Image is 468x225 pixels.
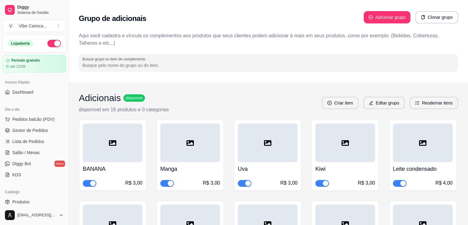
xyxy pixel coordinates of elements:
[2,114,66,124] button: Pedidos balcão (PDV)
[83,165,142,173] h4: BANANA
[79,32,458,47] p: Aqui você cadastra e víncula os complementos aos produtos que seus clientes podem adicionar à mai...
[421,15,425,19] span: copy
[47,40,61,47] button: Alterar Status
[12,89,34,95] span: Dashboard
[369,101,373,105] span: edit
[2,20,66,32] button: Select a team
[17,5,64,10] span: Diggy
[12,116,55,122] span: Pedidos balcão (PDV)
[12,199,30,205] span: Produtos
[322,97,358,109] button: plus-circleCriar item
[82,56,147,62] label: Buscar grupo ou item de complemento
[2,159,66,169] a: Diggy Botnovo
[79,92,121,104] h3: Adicionais
[203,179,220,187] div: R$ 3,00
[435,179,453,187] div: R$ 4,00
[393,165,453,173] h4: Leite condensado
[125,179,142,187] div: R$ 3,00
[2,77,66,87] div: Acesso Rápido
[12,161,31,167] span: Diggy Bot
[17,213,56,218] span: [EMAIL_ADDRESS][DOMAIN_NAME]
[12,149,40,156] span: Salão / Mesas
[79,106,169,113] p: disponível em 16 produtos e 0 categorias
[2,137,66,146] a: Lista de Pedidos
[280,179,298,187] div: R$ 3,00
[2,2,66,17] a: DiggySistema de Gestão
[358,179,375,187] div: R$ 3,00
[12,127,48,133] span: Gestor de Pedidos
[2,104,66,114] div: Dia a dia
[10,64,26,69] article: até 22/09
[327,101,332,105] span: plus-circle
[363,97,405,109] button: editEditar grupo
[410,97,458,109] button: ordered-listReodernar itens
[2,187,66,197] div: Catálogo
[79,14,146,23] h2: Grupo de adicionais
[12,138,44,145] span: Lista de Pedidos
[2,197,66,207] a: Produtos
[238,165,298,173] h4: Uva
[364,11,410,23] button: plus-circleAdicionar grupo
[2,87,66,97] a: Dashboard
[17,10,64,15] span: Sistema de Gestão
[415,101,419,105] span: ordered-list
[2,170,66,180] a: KDS
[125,96,144,100] span: disponível
[8,23,14,29] span: V
[12,172,21,178] span: KDS
[2,125,66,135] a: Gestor de Pedidos
[19,23,47,29] div: Vibe Carioca ...
[415,11,458,23] button: copyClonar grupo
[2,148,66,157] a: Salão / Mesas
[160,165,220,173] h4: Manga
[11,58,40,63] article: Período gratuito
[2,55,66,72] a: Período gratuitoaté 22/09
[82,62,454,68] input: Buscar grupo ou item de complemento
[369,15,373,19] span: plus-circle
[2,208,66,223] button: [EMAIL_ADDRESS][DOMAIN_NAME]
[315,165,375,173] h4: Kiwi
[8,40,33,47] div: Loja aberta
